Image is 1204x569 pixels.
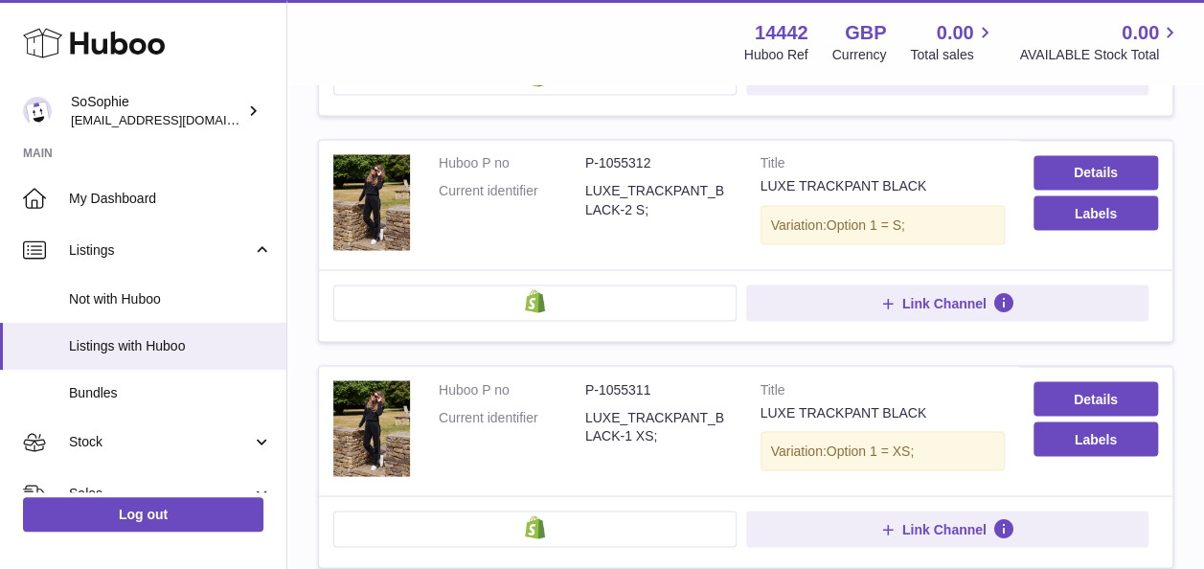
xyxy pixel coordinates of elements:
a: 0.00 Total sales [910,20,995,64]
span: 0.00 [1122,20,1159,46]
span: 0.00 [937,20,974,46]
img: shopify-small.png [525,515,545,538]
img: internalAdmin-14442@internal.huboo.com [23,97,52,125]
strong: GBP [845,20,886,46]
button: Labels [1034,195,1158,230]
div: Huboo Ref [744,46,808,64]
a: Log out [23,497,263,532]
button: Link Channel [746,511,1149,547]
dd: P-1055311 [585,380,732,398]
span: Link Channel [902,294,987,311]
span: [EMAIL_ADDRESS][DOMAIN_NAME] [71,112,282,127]
strong: Title [761,154,1005,177]
a: 0.00 AVAILABLE Stock Total [1019,20,1181,64]
span: Total sales [910,46,995,64]
span: Listings with Huboo [69,337,272,355]
span: AVAILABLE Stock Total [1019,46,1181,64]
span: Listings [69,241,252,260]
dd: LUXE_TRACKPANT_BLACK-1 XS; [585,408,732,444]
dt: Current identifier [439,182,585,218]
strong: Title [761,380,1005,403]
dt: Huboo P no [439,154,585,172]
span: Stock [69,433,252,451]
span: Not with Huboo [69,290,272,308]
span: My Dashboard [69,190,272,208]
img: shopify-small.png [525,289,545,312]
div: LUXE TRACKPANT BLACK [761,177,1005,195]
strong: 14442 [755,20,808,46]
a: Details [1034,381,1158,416]
button: Labels [1034,421,1158,456]
img: LUXE TRACKPANT BLACK [333,154,410,250]
dd: LUXE_TRACKPANT_BLACK-2 S; [585,182,732,218]
dt: Huboo P no [439,380,585,398]
a: Details [1034,155,1158,190]
div: SoSophie [71,93,243,129]
span: Sales [69,485,252,503]
img: LUXE TRACKPANT BLACK [333,380,410,476]
div: Variation: [761,431,1005,470]
dt: Current identifier [439,408,585,444]
div: Variation: [761,205,1005,244]
button: Link Channel [746,284,1149,321]
span: Link Channel [902,520,987,537]
div: Currency [832,46,887,64]
div: LUXE TRACKPANT BLACK [761,403,1005,421]
span: Option 1 = S; [827,216,905,232]
span: Option 1 = XS; [827,443,914,458]
span: Bundles [69,384,272,402]
dd: P-1055312 [585,154,732,172]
